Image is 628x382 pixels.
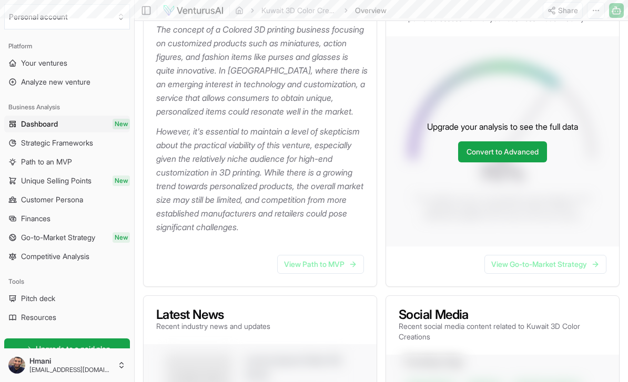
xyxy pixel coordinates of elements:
span: Go-to-Market Strategy [21,232,95,243]
p: Recent social media content related to Kuwait 3D Color Creations [399,321,606,342]
span: Unique Selling Points [21,175,92,186]
span: Competitive Analysis [21,251,89,262]
span: Strategic Frameworks [21,138,93,148]
a: Pitch deck [4,290,130,307]
span: Dashboard [21,119,58,129]
div: Tools [4,273,130,290]
h3: Latest News [156,308,270,321]
p: Recent industry news and updates [156,321,270,332]
a: DashboardNew [4,116,130,132]
h3: Social Media [399,308,606,321]
a: Your ventures [4,55,130,71]
span: Customer Persona [21,194,83,205]
span: [EMAIL_ADDRESS][DOMAIN_NAME] [29,366,113,374]
span: Finances [21,213,50,224]
a: Finances [4,210,130,227]
a: Analyze new venture [4,74,130,90]
span: Hmani [29,356,113,366]
p: Upgrade your analysis to see the full data [427,120,578,133]
p: However, it's essential to maintain a level of skepticism about the practical viability of this v... [156,125,368,234]
span: New [113,232,130,243]
a: Unique Selling PointsNew [4,172,130,189]
span: New [113,175,130,186]
button: Hmani[EMAIL_ADDRESS][DOMAIN_NAME] [4,353,130,378]
a: View Go-to-Market Strategy [484,255,606,274]
a: Customer Persona [4,191,130,208]
span: New [113,119,130,129]
span: Your ventures [21,58,67,68]
a: Path to an MVP [4,153,130,170]
img: ACg8ocK9uNyWvllGuLC1CzzZhxR4-h-N-gqVYRw6ARx5gfvkL9YPvC_R=s96-c [8,357,25,374]
span: Upgrade to a paid plan [36,344,110,354]
span: Pitch deck [21,293,55,304]
a: Resources [4,309,130,326]
a: Go-to-Market StrategyNew [4,229,130,246]
div: Platform [4,38,130,55]
span: Resources [21,312,56,323]
a: Strategic Frameworks [4,135,130,151]
span: Analyze new venture [21,77,90,87]
a: Upgrade to a paid plan [4,338,130,359]
div: Business Analysis [4,99,130,116]
span: Path to an MVP [21,157,72,167]
a: View Path to MVP [277,255,364,274]
a: Convert to Advanced [458,141,547,162]
p: The concept of a Colored 3D printing business focusing on customized products such as miniatures,... [156,23,368,118]
a: Competitive Analysis [4,248,130,265]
